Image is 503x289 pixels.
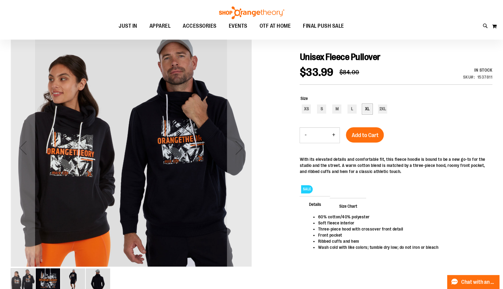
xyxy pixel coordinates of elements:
span: Size [300,96,307,101]
li: Three-piece hood with crossover front detail [318,226,486,232]
li: 60% cotton/40% polyester [318,214,486,220]
div: In stock [463,67,493,73]
span: Details [300,196,330,212]
li: Front pocket [318,232,486,238]
img: Product image for Unisex Fleece Pullover [11,26,251,266]
span: EVENTS [229,19,247,33]
a: APPAREL [143,19,177,33]
div: Product image for Unisex Fleece Pullover [11,27,251,268]
span: Add to Cart [351,132,378,139]
span: APPAREL [149,19,171,33]
input: Product quantity [311,128,327,143]
img: Shop Orangetheory [218,6,285,19]
span: JUST IN [119,19,137,33]
li: Soft fleece interior [318,220,486,226]
div: 2XL [378,104,387,114]
div: Availability [463,67,493,73]
button: Increase product quantity [327,128,340,143]
a: ACCESSORIES [177,19,223,33]
span: Unisex Fleece Pullover [300,52,380,62]
div: XL [363,104,372,114]
a: JUST IN [113,19,143,33]
div: L [347,104,357,114]
a: EVENTS [223,19,253,33]
li: Ribbed cuffs and hem [318,238,486,244]
div: XS [302,104,311,114]
button: Chat with an Expert [447,275,500,289]
button: Add to Cart [346,127,384,143]
div: With its elevated details and comfortable fit, this fleece hoodie is bound to be a new go-to for ... [300,156,492,174]
span: Size Chart [330,198,366,214]
span: OTF AT HOME [260,19,291,33]
li: Wash cold with like colors; tumble dry low; do not iron or bleach [318,244,486,250]
span: SALE [301,185,313,193]
span: FINAL PUSH SALE [303,19,344,33]
span: $84.00 [339,69,359,76]
span: Chat with an Expert [461,279,496,285]
a: FINAL PUSH SALE [297,19,350,33]
span: $33.99 [300,66,333,79]
div: S [317,104,326,114]
strong: SKU [463,75,475,79]
div: 1537811 [477,74,493,80]
a: OTF AT HOME [253,19,297,33]
span: ACCESSORIES [183,19,217,33]
div: M [332,104,341,114]
div: Previous [11,27,35,268]
div: Next [227,27,251,268]
button: Decrease product quantity [300,128,311,143]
